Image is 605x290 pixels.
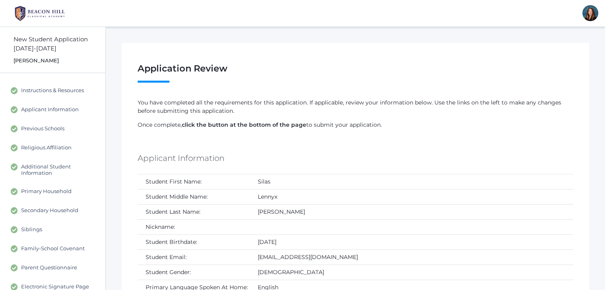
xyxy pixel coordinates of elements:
td: Silas [250,174,573,189]
td: [DATE] [250,234,573,249]
h5: Applicant Information [138,151,224,165]
td: [DEMOGRAPHIC_DATA] [250,265,573,280]
h1: Application Review [138,64,573,83]
div: New Student Application [14,35,105,44]
td: Student Middle Name: [138,189,250,204]
img: 1_BHCALogos-05.png [10,4,70,23]
span: Primary Household [21,188,72,195]
p: You have completed all the requirements for this application. If applicable, review your informat... [138,99,573,115]
strong: click the button at the bottom of the page [182,121,306,128]
td: Lennyx [250,189,573,204]
span: Additional Student Information [21,163,97,176]
span: Family-School Covenant [21,245,85,252]
td: Student First Name: [138,174,250,189]
span: Instructions & Resources [21,87,84,94]
td: [PERSON_NAME] [250,204,573,219]
span: Secondary Household [21,207,78,214]
td: [EMAIL_ADDRESS][DOMAIN_NAME] [250,249,573,265]
span: Previous Schools [21,125,64,132]
p: Once complete, to submit your application. [138,121,573,129]
td: Student Gender: [138,265,250,280]
div: Heather Mangimelli [582,5,598,21]
span: Religious Affiliation [21,144,72,151]
span: Parent Questionnaire [21,264,77,271]
td: Nickname: [138,219,250,234]
span: Applicant Information [21,106,79,113]
td: Student Email: [138,249,250,265]
div: [DATE]-[DATE] [14,44,105,53]
div: [PERSON_NAME] [14,57,105,65]
td: Student Last Name: [138,204,250,219]
span: Siblings [21,226,42,233]
td: Student Birthdate: [138,234,250,249]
